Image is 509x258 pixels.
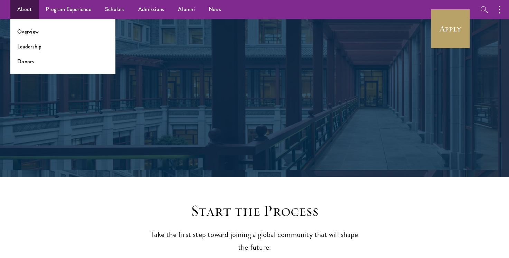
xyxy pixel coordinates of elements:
[431,9,470,48] a: Apply
[148,201,362,221] h2: Start the Process
[148,228,362,254] p: Take the first step toward joining a global community that will shape the future.
[17,43,42,50] a: Leadership
[17,57,34,65] a: Donors
[17,28,39,36] a: Overview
